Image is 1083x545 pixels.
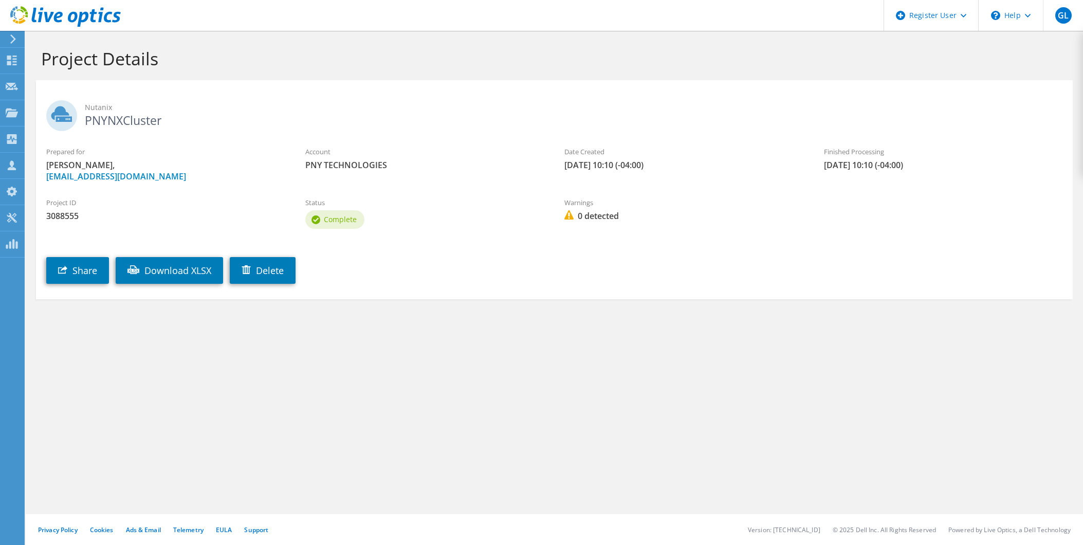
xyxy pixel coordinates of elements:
[41,48,1062,69] h1: Project Details
[564,147,803,157] label: Date Created
[305,147,544,157] label: Account
[824,147,1062,157] label: Finished Processing
[324,214,357,224] span: Complete
[46,171,186,182] a: [EMAIL_ADDRESS][DOMAIN_NAME]
[116,257,223,284] a: Download XLSX
[46,197,285,208] label: Project ID
[46,100,1062,126] h2: PNYNXCluster
[1055,7,1072,24] span: GL
[126,525,161,534] a: Ads & Email
[46,147,285,157] label: Prepared for
[833,525,936,534] li: © 2025 Dell Inc. All Rights Reserved
[46,257,109,284] a: Share
[230,257,296,284] a: Delete
[564,197,803,208] label: Warnings
[38,525,78,534] a: Privacy Policy
[305,159,544,171] span: PNY TECHNOLOGIES
[564,210,803,222] span: 0 detected
[46,159,285,182] span: [PERSON_NAME],
[46,210,285,222] span: 3088555
[90,525,114,534] a: Cookies
[216,525,232,534] a: EULA
[564,159,803,171] span: [DATE] 10:10 (-04:00)
[85,102,1062,113] span: Nutanix
[305,197,544,208] label: Status
[824,159,1062,171] span: [DATE] 10:10 (-04:00)
[244,525,268,534] a: Support
[748,525,820,534] li: Version: [TECHNICAL_ID]
[948,525,1071,534] li: Powered by Live Optics, a Dell Technology
[991,11,1000,20] svg: \n
[173,525,204,534] a: Telemetry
